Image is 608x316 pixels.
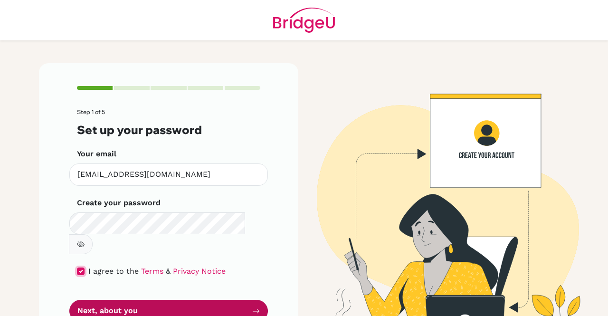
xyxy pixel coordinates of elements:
a: Terms [141,267,163,276]
input: Insert your email* [69,163,268,186]
span: Step 1 of 5 [77,108,105,115]
span: & [166,267,171,276]
h3: Set up your password [77,123,260,137]
label: Create your password [77,197,161,209]
a: Privacy Notice [173,267,226,276]
label: Your email [77,148,116,160]
span: I agree to the [88,267,139,276]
